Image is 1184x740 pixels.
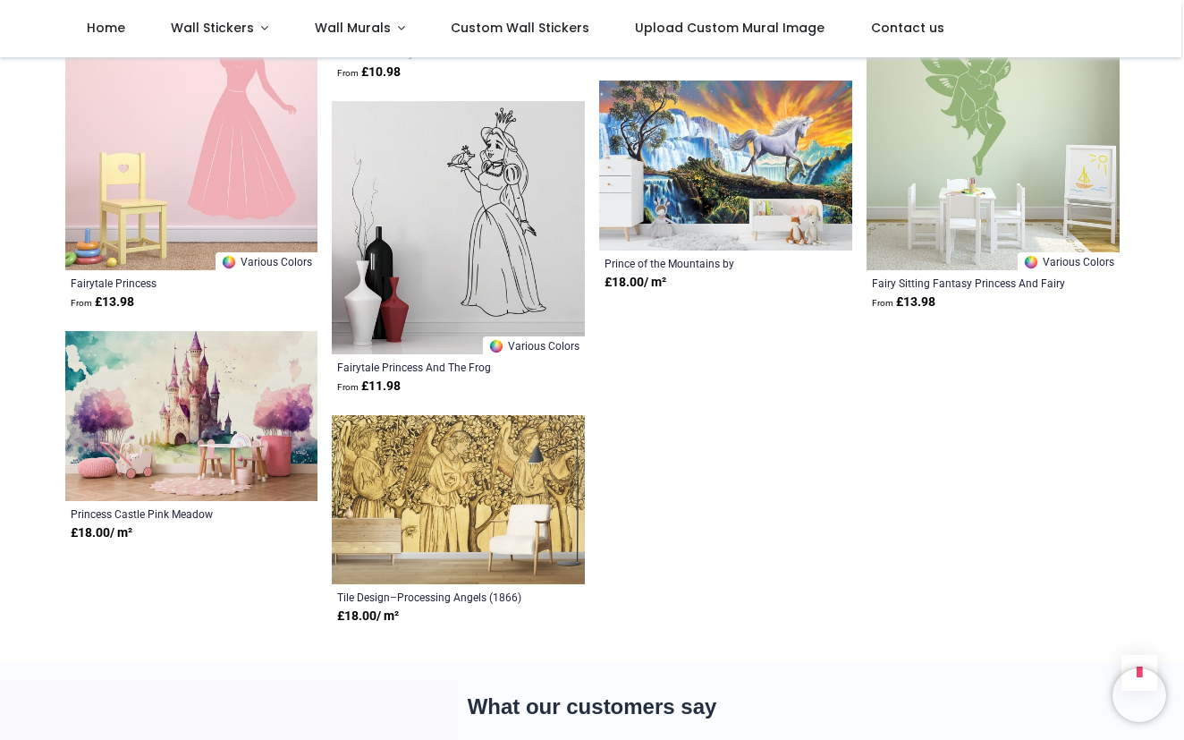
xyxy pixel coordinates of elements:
strong: £ 13.98 [872,293,935,311]
h2: What our customers say [65,692,1120,722]
strong: £ 13.98 [71,293,134,311]
img: Color Wheel [1023,254,1039,270]
a: Various Colors [216,252,317,270]
span: From [337,382,359,392]
a: Fairy Sitting Fantasy Princess And Fairy s Bedroom Decor Art s [872,276,1066,290]
iframe: Brevo live chat [1112,668,1166,722]
span: From [872,298,893,308]
img: Princess Castle Pink Meadow Wall Mural Wallpaper [65,331,318,500]
span: From [337,68,359,78]
img: Color Wheel [221,254,237,270]
img: Color Wheel [488,338,504,354]
span: Upload Custom Mural Image [635,19,825,37]
strong: £ 18.00 / m² [605,274,666,292]
strong: £ 10.98 [337,64,401,81]
a: Various Colors [483,336,585,354]
span: Custom Wall Stickers [451,19,589,37]
strong: £ 11.98 [337,378,401,396]
span: Home [87,19,125,37]
span: Wall Murals [315,19,391,37]
a: Tile Design–Processing Angels (1866) Artist [PERSON_NAME] [337,590,531,604]
img: Fairytale Princess And The Frog Wall Sticker [332,101,585,354]
img: Tile Design–Processing Angels (1866) Wall Mural Artist William Morris [332,415,585,584]
strong: £ 18.00 / m² [71,524,132,542]
a: Fairytale Princess And The Frog [337,360,531,374]
strong: £ 18.00 / m² [337,608,399,625]
a: Various Colors [1018,252,1120,270]
span: From [71,298,92,308]
span: Contact us [871,19,944,37]
span: Wall Stickers [171,19,254,37]
img: Fairytale Princess Wall Sticker - Mod3 [65,18,318,271]
img: Fairy Sitting Fantasy Princess And Fairy Wall Stickers Bedroom Decor Art Decals [867,18,1120,271]
img: Prince of the Mountains Wall Mural by Steve Crisp [599,81,852,250]
a: Prince of the Mountains by [PERSON_NAME] [605,256,799,270]
a: Princess Castle Pink Meadow Wallpaper [71,506,265,521]
a: Fairytale Princess [71,276,265,290]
